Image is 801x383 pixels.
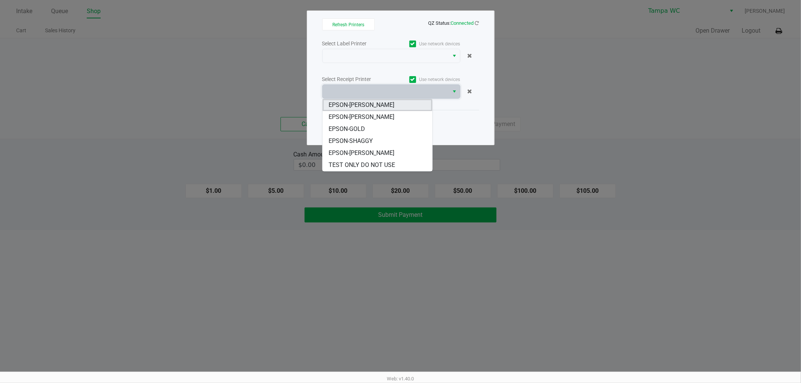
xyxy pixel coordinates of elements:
div: Select Receipt Printer [322,75,391,83]
span: EPSON-[PERSON_NAME] [329,149,394,158]
span: Refresh Printers [332,22,364,27]
span: Connected [451,20,474,26]
button: Select [449,85,460,98]
label: Use network devices [391,41,460,47]
span: EPSON-SHAGGY [329,137,373,146]
button: Select [449,49,460,63]
span: TEST ONLY DO NOT USE [329,161,395,170]
button: Refresh Printers [322,18,375,30]
span: QZ Status: [428,20,479,26]
span: Web: v1.40.0 [387,376,414,381]
span: EPSON-GOLD [329,125,365,134]
span: EPSON-[PERSON_NAME] [329,101,394,110]
span: EPSON-[PERSON_NAME] [329,113,394,122]
label: Use network devices [391,76,460,83]
div: Select Label Printer [322,40,391,48]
